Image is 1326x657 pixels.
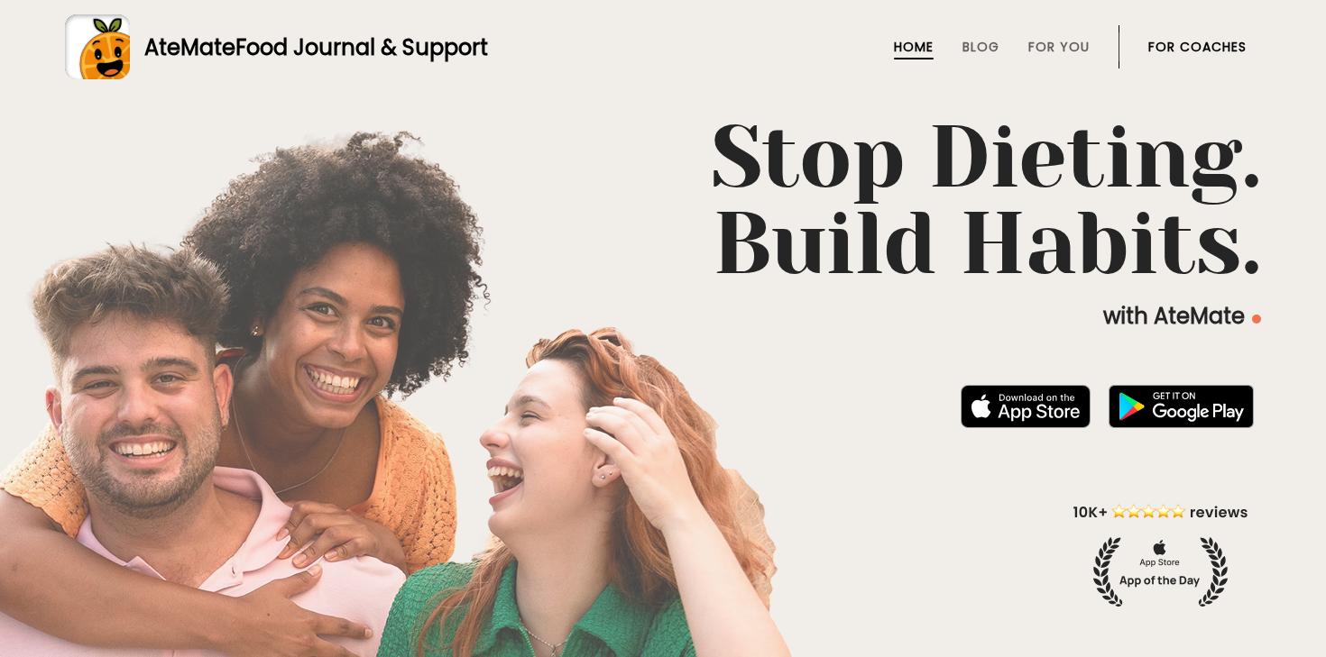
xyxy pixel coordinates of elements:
[65,14,1261,79] a: AteMateFood Journal & Support
[65,302,1261,331] p: with AteMate
[1148,40,1247,54] a: For Coaches
[235,32,488,62] span: Food Journal & Support
[961,385,1091,428] img: badge-download-apple.svg
[894,40,934,54] a: Home
[130,32,488,63] div: AteMate
[65,114,1261,287] h1: Stop Dieting. Build Habits.
[1028,40,1090,54] a: For You
[1060,501,1261,607] img: home-hero-appoftheday.png
[1109,385,1254,428] img: badge-download-google.png
[962,40,999,54] a: Blog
